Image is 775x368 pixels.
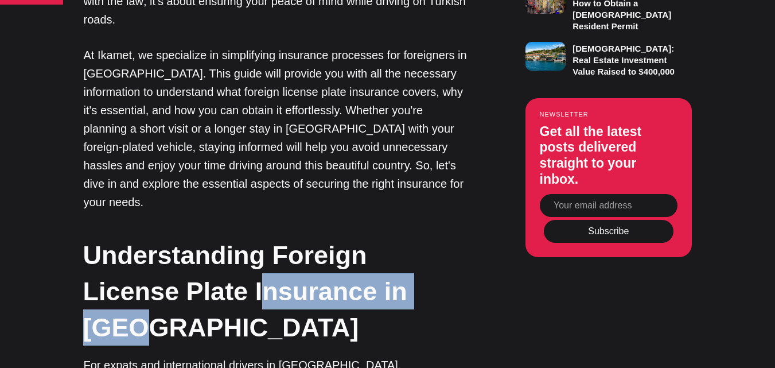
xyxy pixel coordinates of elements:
small: Newsletter [540,111,677,118]
p: At Ikamet, we specialize in simplifying insurance processes for foreigners in [GEOGRAPHIC_DATA]. ... [84,46,468,211]
a: [DEMOGRAPHIC_DATA]: Real Estate Investment Value Raised to $400,000 [525,38,692,78]
button: Subscribe [544,220,673,243]
h3: Get all the latest posts delivered straight to your inbox. [540,124,677,187]
h2: Understanding Foreign License Plate Insurance in [GEOGRAPHIC_DATA] [83,237,468,346]
h3: [DEMOGRAPHIC_DATA]: Real Estate Investment Value Raised to $400,000 [573,44,675,77]
input: Your email address [540,194,677,217]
